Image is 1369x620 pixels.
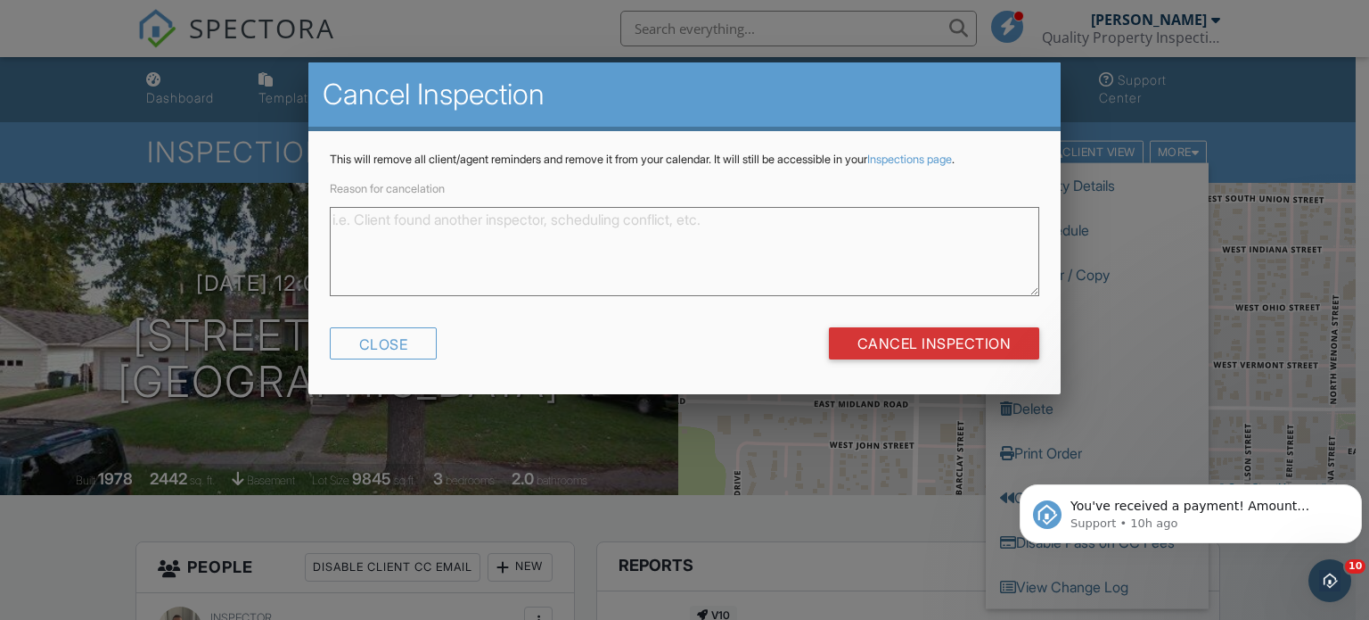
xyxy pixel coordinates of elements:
[58,69,327,85] p: Message from Support, sent 10h ago
[58,52,319,244] span: You've received a payment! Amount $350.00 Fee $0.00 Net $350.00 Transaction # pi_3SBviqK7snlDGpRF...
[330,182,445,195] label: Reason for cancelation
[330,327,438,360] div: Close
[1308,559,1351,602] iframe: Intercom live chat
[330,153,1040,167] p: This will remove all client/agent reminders and remove it from your calendar. It will still be ac...
[1345,559,1365,574] span: 10
[323,77,1047,112] h2: Cancel Inspection
[867,153,952,166] a: Inspections page
[1012,447,1369,572] iframe: Intercom notifications message
[829,327,1040,360] input: Cancel Inspection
